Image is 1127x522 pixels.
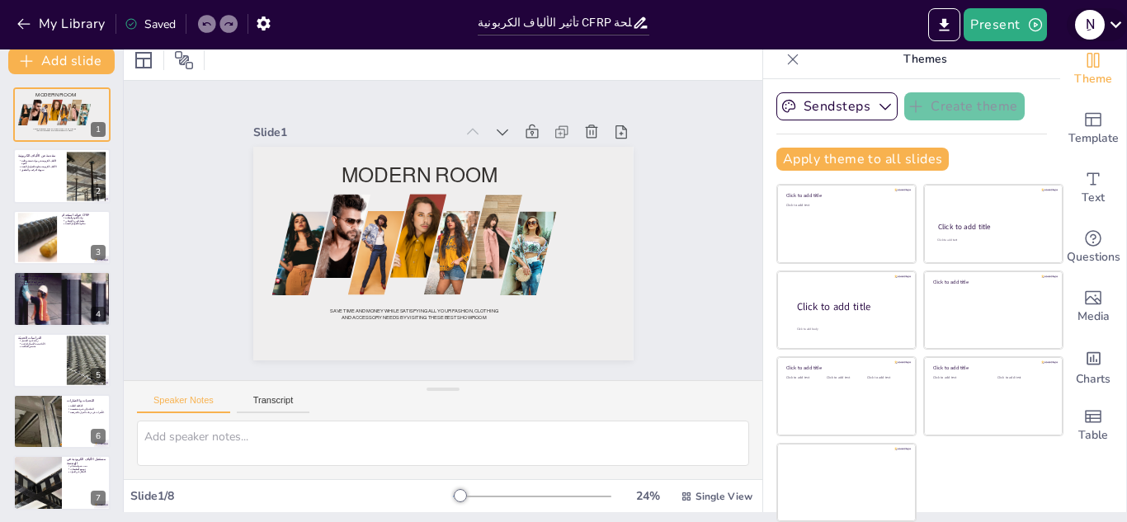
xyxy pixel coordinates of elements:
[21,165,62,168] p: الألياف الكربونية مقاومة للعوامل البيئية.
[786,376,810,380] span: Click to add text
[91,122,106,137] div: 1
[264,105,466,141] div: Slide 1
[62,213,106,218] p: فوائد استخدام CFRP
[91,368,106,383] div: 5
[13,148,111,203] div: 2
[70,405,106,408] p: التكلفة العالية.
[696,490,752,503] span: Single View
[1075,10,1105,40] div: ِ N
[1060,336,1126,396] div: Add charts and graphs
[1060,158,1126,218] div: Add text boxes
[1076,370,1110,388] span: Charts
[786,204,810,208] span: Click to add text
[776,92,898,120] button: Sendsteps
[21,339,62,342] p: زيادة قدرة التحمل.
[1060,277,1126,336] div: Add images, graphics, shapes or video
[18,335,62,340] p: الدراسات الحديثة
[776,148,949,171] button: Apply theme to all slides
[937,238,957,242] span: Click to add text
[933,376,957,380] span: Click to add text
[21,168,62,172] p: سهولة التركيب والتطبيق.
[1075,8,1105,41] button: ِ N
[70,468,106,471] p: توسيع التطبيقات.
[1082,189,1105,207] span: Text
[70,465,106,468] p: نمو استخدام CFRP.
[1077,308,1110,326] span: Media
[12,11,112,37] button: My Library
[347,153,504,192] span: Modern room
[70,471,106,474] p: الابتكار في المواد.
[1074,70,1112,88] span: Theme
[478,11,632,35] input: Insert title
[18,153,62,158] p: مقدمة عن الألياف الكربونية
[65,223,106,226] p: مقاومة للعوامل البيئية.
[174,50,194,70] span: Position
[67,457,106,466] p: مستقبل الألياف الكربونية في الهندسة
[21,345,62,348] p: تحسين السلامة.
[1078,426,1108,444] span: Table
[797,300,870,314] span: Click to add title
[933,365,969,372] span: Click to add title
[21,280,106,284] p: ترميم الهياكل المتضررة.
[13,271,111,326] div: 4
[137,395,230,413] button: Speaker Notes
[1068,129,1119,148] span: Template
[91,307,106,322] div: 4
[67,398,106,403] p: التحديات والاعتبارات
[806,40,1044,79] p: Themes
[1060,218,1126,277] div: Get real-time input from your audience
[786,365,822,372] span: Click to add title
[1060,396,1126,455] div: Add a table
[904,92,1025,120] button: Create theme
[997,376,1021,380] span: Click to add text
[797,327,818,331] span: Click to add body
[237,395,310,413] button: Transcript
[1060,40,1126,99] div: Change the overall theme
[1067,248,1120,266] span: Questions
[867,376,891,380] span: Click to add text
[21,159,62,165] p: الألياف الكربونية هي مواد خفيفة وعالية القوة.
[130,47,157,73] div: Layout
[786,193,822,200] span: Click to add title
[35,92,76,97] span: Modern room
[13,210,111,265] div: 3
[21,278,106,281] p: تعزيز الأعمدة الخرسانية.
[91,245,106,260] div: 3
[70,407,106,411] p: الحاجة إلى خبرة متخصصة.
[628,488,667,504] div: 24 %
[21,342,62,346] p: الأداء تحت الأحمال الزائدة.
[964,8,1046,41] button: Present
[933,279,969,285] span: Click to add title
[125,16,176,32] div: Saved
[13,394,111,449] div: 6
[928,8,960,41] button: Export to PowerPoint
[65,216,106,219] p: زيادة القوة والصلابة.
[21,284,106,287] p: تحسين الأداء تحت الضغط.
[827,376,851,380] span: Click to add text
[8,48,115,74] button: Add slide
[91,491,106,506] div: 7
[322,296,490,324] span: Save time and money while satisfying all your fashion, clothing and accessory needs by visiting t...
[13,333,111,388] div: 5
[18,274,106,279] p: التطبيقات العملية لـ CFRP
[91,429,106,444] div: 6
[91,184,106,199] div: 2
[938,222,991,232] span: Click to add title
[65,219,106,223] p: تقليل الوزن الإجمالي.
[1060,99,1126,158] div: Add ready made slides
[130,488,453,504] div: Slide 1 / 8
[33,129,76,132] span: Save time and money while satisfying all your fashion, clothing and accessory needs by visiting t...
[13,87,111,142] div: 1
[70,411,106,414] p: التأثيرات في درجات الحرارة المرتفعة.
[13,455,111,510] div: 7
